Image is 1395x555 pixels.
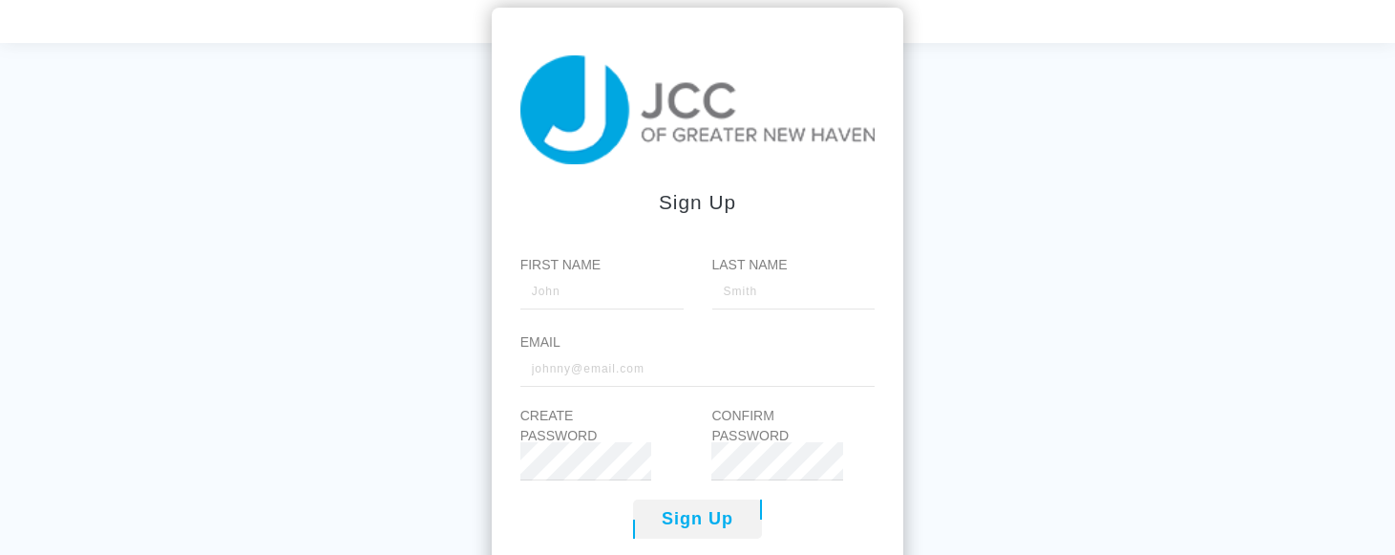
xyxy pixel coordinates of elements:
[520,349,876,387] input: johnny@email.com
[520,255,684,275] label: First Name
[520,187,876,217] div: Sign up
[520,332,876,352] label: Email
[712,255,876,275] label: Last Name
[14,4,1381,28] p: Welcome to JCC Of [GEOGRAPHIC_DATA]
[711,406,842,446] label: Confirm Password
[712,271,876,310] input: Smith
[520,406,651,446] label: Create Password
[520,271,684,310] input: John
[633,500,762,539] button: Sign Up
[520,55,876,164] img: taiji-logo.png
